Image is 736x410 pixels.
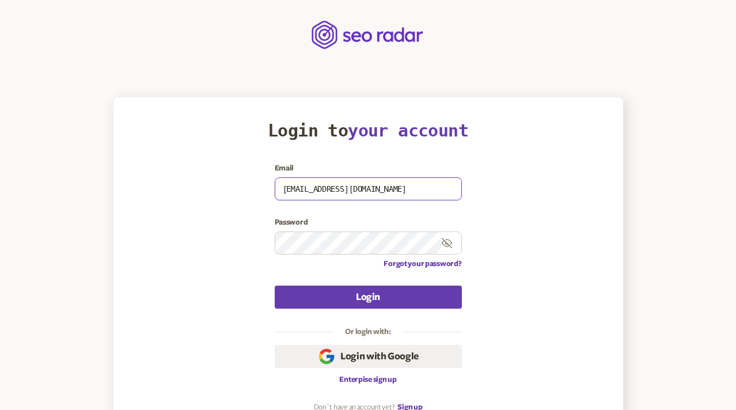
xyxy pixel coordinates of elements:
button: Login with Google [275,345,462,368]
a: Forgot your password? [384,259,461,268]
button: Login [275,286,462,309]
h1: Login to [268,120,468,141]
span: Login with Google [340,350,419,363]
label: Password [275,218,462,227]
legend: Or login with: [333,327,402,336]
label: Email [275,164,462,173]
span: your account [348,120,468,141]
a: Enterpise sign up [339,375,396,384]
